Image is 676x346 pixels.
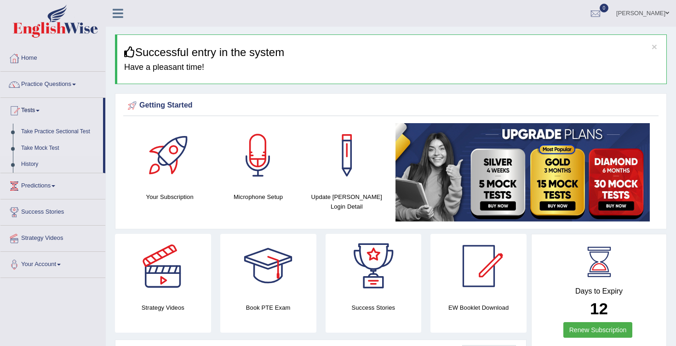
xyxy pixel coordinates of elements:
a: Renew Subscription [563,322,633,338]
button: × [652,42,657,51]
h4: Your Subscription [130,192,209,202]
div: Getting Started [126,99,656,113]
h4: Book PTE Exam [220,303,316,312]
h4: Microphone Setup [218,192,298,202]
b: 12 [590,300,608,318]
h3: Successful entry in the system [124,46,659,58]
a: Predictions [0,173,105,196]
a: Strategy Videos [0,226,105,249]
a: History [17,156,103,173]
h4: Days to Expiry [542,287,656,295]
span: 0 [600,4,609,12]
img: small5.jpg [395,123,650,221]
a: Your Account [0,252,105,275]
h4: Have a pleasant time! [124,63,659,72]
a: Take Mock Test [17,140,103,157]
a: Tests [0,98,103,121]
a: Success Stories [0,199,105,222]
h4: Update [PERSON_NAME] Login Detail [307,192,386,211]
h4: Success Stories [326,303,422,312]
h4: Strategy Videos [115,303,211,312]
h4: EW Booklet Download [430,303,527,312]
a: Practice Questions [0,72,105,95]
a: Take Practice Sectional Test [17,124,103,140]
a: Home [0,45,105,68]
